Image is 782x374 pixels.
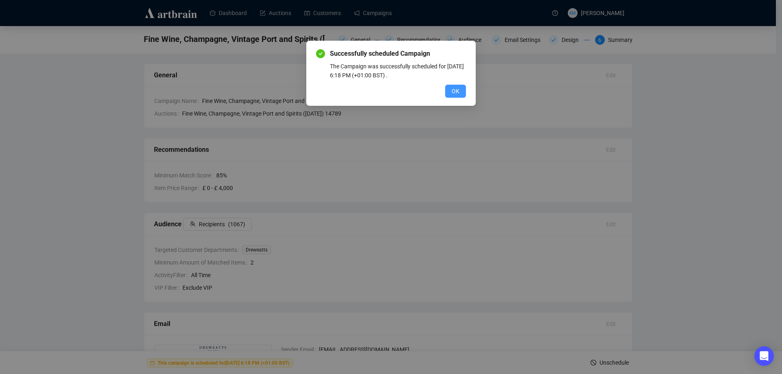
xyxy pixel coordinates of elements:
[316,49,325,58] span: check-circle
[330,49,466,59] span: Successfully scheduled Campaign
[754,346,774,366] div: Open Intercom Messenger
[445,85,466,98] button: OK
[330,62,466,80] div: The Campaign was successfully scheduled for [DATE] 6:18 PM (+01:00 BST) .
[452,87,459,96] span: OK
